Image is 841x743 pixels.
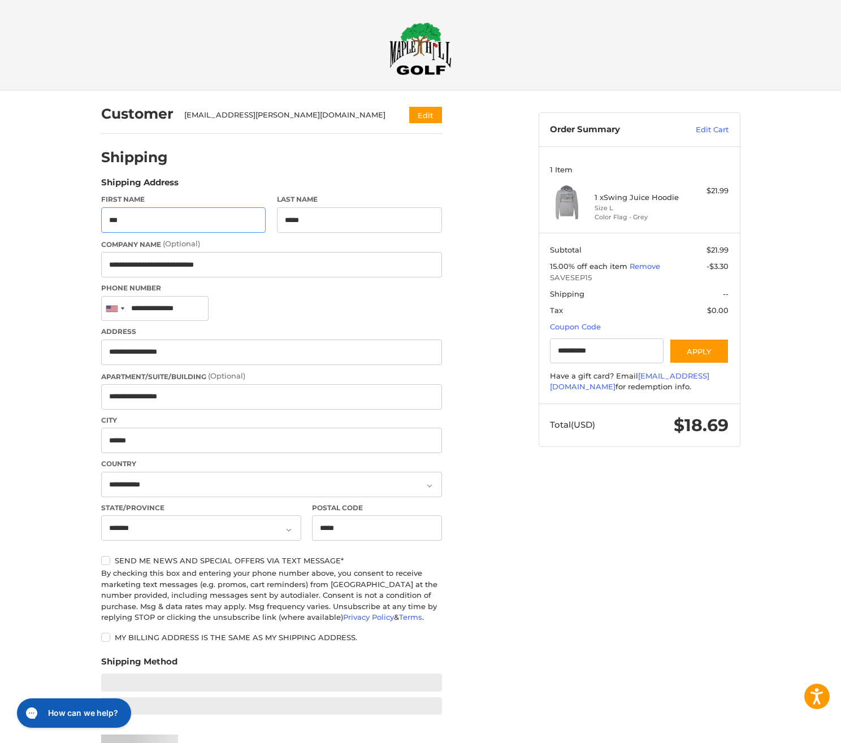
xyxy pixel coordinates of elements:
[312,503,442,513] label: Postal Code
[409,107,442,123] button: Edit
[671,124,729,136] a: Edit Cart
[101,415,442,425] label: City
[101,194,266,205] label: First Name
[163,239,200,248] small: (Optional)
[550,289,584,298] span: Shipping
[630,262,660,271] a: Remove
[11,694,135,732] iframe: Gorgias live chat messenger
[550,272,729,284] span: SAVESEP15
[343,612,394,622] a: Privacy Policy
[550,165,729,174] h3: 1 Item
[102,297,128,321] div: United States: +1
[389,22,452,75] img: Maple Hill Golf
[101,556,442,565] label: Send me news and special offers via text message*
[101,655,177,674] legend: Shipping Method
[550,322,601,331] a: Coupon Code
[595,212,681,222] li: Color Flag - Grey
[101,568,442,623] div: By checking this box and entering your phone number above, you consent to receive marketing text ...
[723,289,729,298] span: --
[184,110,387,121] div: [EMAIL_ADDRESS][PERSON_NAME][DOMAIN_NAME]
[550,338,664,364] input: Gift Certificate or Coupon Code
[550,371,729,393] div: Have a gift card? Email for redemption info.
[101,327,442,337] label: Address
[101,459,442,469] label: Country
[595,193,681,202] h4: 1 x Swing Juice Hoodie
[101,105,174,123] h2: Customer
[101,176,179,194] legend: Shipping Address
[706,262,729,271] span: -$3.30
[674,415,729,436] span: $18.69
[101,371,442,382] label: Apartment/Suite/Building
[550,262,630,271] span: 15.00% off each item
[550,306,563,315] span: Tax
[707,306,729,315] span: $0.00
[550,245,582,254] span: Subtotal
[101,503,301,513] label: State/Province
[101,238,442,250] label: Company Name
[277,194,442,205] label: Last Name
[101,149,168,166] h2: Shipping
[399,612,422,622] a: Terms
[684,185,729,197] div: $21.99
[595,203,681,213] li: Size L
[706,245,729,254] span: $21.99
[550,124,671,136] h3: Order Summary
[101,283,442,293] label: Phone Number
[550,419,595,430] span: Total (USD)
[208,371,245,380] small: (Optional)
[101,633,442,642] label: My billing address is the same as my shipping address.
[669,338,729,364] button: Apply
